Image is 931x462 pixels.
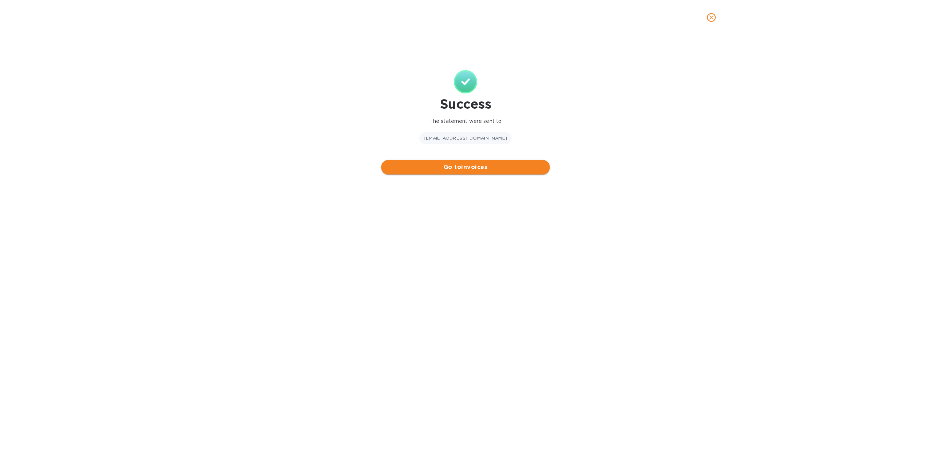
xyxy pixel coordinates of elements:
span: Go to invoices [387,163,544,172]
p: The statement were sent to [381,117,550,125]
button: Go toinvoices [381,160,550,174]
h1: Success [381,96,550,112]
button: close [703,9,720,26]
span: [EMAIL_ADDRESS][DOMAIN_NAME] [424,135,507,141]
